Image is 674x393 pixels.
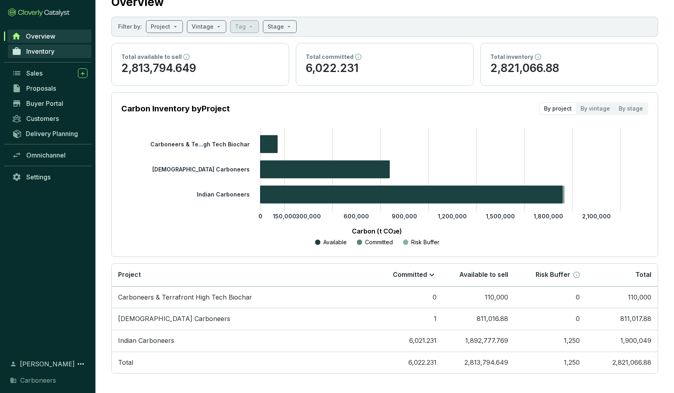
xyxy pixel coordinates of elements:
[393,270,427,279] p: Committed
[26,99,63,107] span: Buyer Portal
[323,238,347,246] p: Available
[112,286,371,308] td: Carboneers & Terrafront High Tech Biochar
[8,148,91,162] a: Omnichannel
[306,61,464,76] p: 6,022.231
[371,352,443,374] td: 6,022.231
[26,84,56,92] span: Proposals
[586,308,658,330] td: 811,017.88
[582,213,611,220] tspan: 2,100,000
[273,213,296,220] tspan: 150,000
[133,226,620,236] p: Carbon (t CO₂e)
[438,213,467,220] tspan: 1,200,000
[8,170,91,184] a: Settings
[8,45,91,58] a: Inventory
[515,330,586,352] td: 1,250
[20,359,75,369] span: [PERSON_NAME]
[258,213,262,220] tspan: 0
[112,352,371,374] td: Total
[118,23,142,31] p: Filter by:
[371,330,443,352] td: 6,021.231
[152,166,250,173] tspan: [DEMOGRAPHIC_DATA] Carboneers
[443,352,515,374] td: 2,813,794.649
[586,352,658,374] td: 2,821,066.88
[150,140,250,147] tspan: Carboneers & Te...gh Tech Biochar
[235,23,246,31] p: Tag
[365,238,393,246] p: Committed
[371,286,443,308] td: 0
[26,69,43,77] span: Sales
[515,286,586,308] td: 0
[411,238,439,246] p: Risk Buffer
[8,112,91,125] a: Customers
[121,103,230,114] p: Carbon Inventory by Project
[8,66,91,80] a: Sales
[443,308,515,330] td: 811,016.88
[344,213,369,220] tspan: 600,000
[8,127,91,140] a: Delivery Planning
[8,82,91,95] a: Proposals
[112,330,371,352] td: Indian Carboneers
[26,130,78,138] span: Delivery Planning
[296,213,321,220] tspan: 300,000
[371,308,443,330] td: 1
[540,103,576,114] div: By project
[26,173,51,181] span: Settings
[443,264,515,286] th: Available to sell
[539,102,648,115] div: segmented control
[536,270,570,279] p: Risk Buffer
[20,375,56,385] span: Carboneers
[197,191,250,198] tspan: Indian Carboneers
[614,103,647,114] div: By stage
[8,97,91,110] a: Buyer Portal
[392,213,417,220] tspan: 900,000
[515,308,586,330] td: 0
[26,115,59,123] span: Customers
[26,47,54,55] span: Inventory
[121,53,182,61] p: Total available to sell
[121,61,279,76] p: 2,813,794.649
[586,286,658,308] td: 110,000
[576,103,614,114] div: By vintage
[112,264,371,286] th: Project
[443,286,515,308] td: 110,000
[306,53,354,61] p: Total committed
[26,32,55,40] span: Overview
[490,61,648,76] p: 2,821,066.88
[112,308,371,330] td: Ghanaian Carboneers
[486,213,515,220] tspan: 1,500,000
[534,213,563,220] tspan: 1,800,000
[586,330,658,352] td: 1,900,049
[8,29,91,43] a: Overview
[515,352,586,374] td: 1,250
[26,151,66,159] span: Omnichannel
[490,53,533,61] p: Total inventory
[586,264,658,286] th: Total
[443,330,515,352] td: 1,892,777.769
